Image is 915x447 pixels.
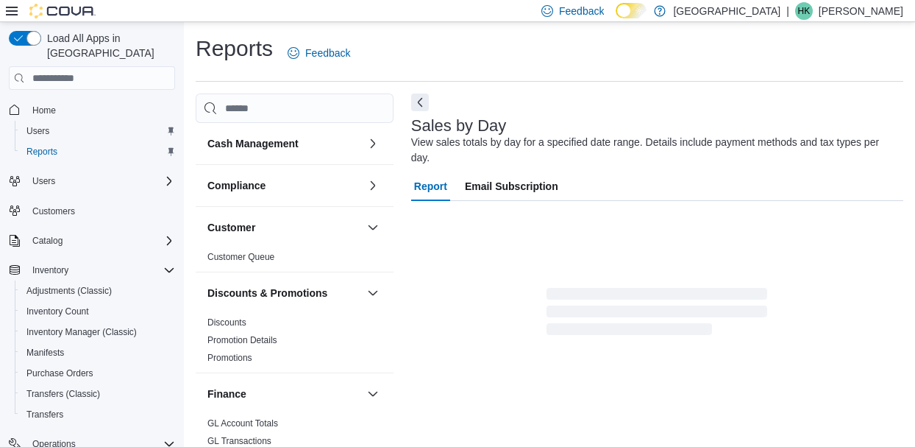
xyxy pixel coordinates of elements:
span: Inventory [32,264,68,276]
button: Compliance [364,177,382,194]
button: Reports [15,141,181,162]
span: Users [26,125,49,137]
span: Discounts [207,317,246,328]
a: Purchase Orders [21,365,99,382]
button: Discounts & Promotions [364,284,382,302]
h3: Cash Management [207,136,299,151]
span: Purchase Orders [21,365,175,382]
button: Customers [3,200,181,222]
span: Adjustments (Classic) [21,282,175,300]
a: Users [21,122,55,140]
span: Transfers (Classic) [21,385,175,403]
span: Customer Queue [207,251,274,263]
a: Promotions [207,353,252,363]
span: Inventory Count [21,303,175,320]
span: Customers [26,202,175,220]
span: Inventory Manager (Classic) [21,323,175,341]
a: Customer Queue [207,252,274,262]
span: Feedback [559,4,604,18]
button: Discounts & Promotions [207,286,361,300]
a: Reports [21,143,63,161]
span: Transfers [26,409,63,420]
input: Dark Mode [616,3,647,18]
span: Promotion Details [207,334,277,346]
span: Catalog [32,235,63,247]
button: Finance [207,387,361,401]
span: Inventory Manager (Classic) [26,326,137,338]
button: Next [411,94,429,111]
span: Feedback [305,46,350,60]
button: Transfers [15,404,181,425]
div: View sales totals by day for a specified date range. Details include payment methods and tax type... [411,135,896,166]
a: Manifests [21,344,70,362]
span: GL Account Totals [207,418,278,429]
span: GL Transactions [207,435,271,447]
img: Cova [29,4,96,18]
span: Home [32,105,56,116]
span: Transfers (Classic) [26,388,100,400]
button: Customer [207,220,361,235]
button: Manifests [15,342,181,363]
p: [GEOGRAPHIC_DATA] [673,2,780,20]
button: Purchase Orders [15,363,181,384]
span: HK [798,2,811,20]
div: Holly King [795,2,813,20]
a: Inventory Manager (Classic) [21,323,143,341]
span: Email Subscription [465,172,558,201]
span: Transfers [21,406,175,423]
a: Transfers (Classic) [21,385,106,403]
div: Customer [196,248,394,272]
button: Inventory [26,261,74,279]
button: Users [15,121,181,141]
span: Inventory [26,261,175,279]
button: Users [3,171,181,191]
button: Catalog [26,232,68,250]
span: Purchase Orders [26,367,93,379]
span: Adjustments (Classic) [26,285,112,297]
h1: Reports [196,34,273,63]
a: Discounts [207,317,246,328]
a: Home [26,102,62,119]
span: Inventory Count [26,306,89,317]
button: Finance [364,385,382,403]
a: Adjustments (Classic) [21,282,118,300]
span: Users [21,122,175,140]
span: Dark Mode [616,18,616,19]
button: Compliance [207,178,361,193]
a: GL Transactions [207,436,271,446]
a: Transfers [21,406,69,423]
span: Home [26,100,175,119]
button: Home [3,99,181,120]
button: Adjustments (Classic) [15,281,181,301]
span: Load All Apps in [GEOGRAPHIC_DATA] [41,31,175,60]
a: Promotion Details [207,335,277,345]
span: Loading [546,291,767,338]
a: Customers [26,203,81,220]
button: Customer [364,219,382,236]
a: Inventory Count [21,303,95,320]
h3: Discounts & Promotions [207,286,327,300]
button: Inventory Manager (Classic) [15,322,181,342]
span: Report [414,172,447,201]
h3: Compliance [207,178,266,193]
span: Users [26,172,175,190]
span: Manifests [21,344,175,362]
button: Transfers (Classic) [15,384,181,404]
span: Reports [21,143,175,161]
button: Cash Management [207,136,361,151]
button: Inventory [3,260,181,281]
span: Manifests [26,347,64,359]
span: Reports [26,146,57,158]
button: Catalog [3,230,181,251]
button: Cash Management [364,135,382,152]
a: GL Account Totals [207,418,278,429]
h3: Finance [207,387,246,401]
h3: Customer [207,220,255,235]
span: Catalog [26,232,175,250]
h3: Sales by Day [411,117,507,135]
div: Discounts & Promotions [196,314,394,373]
a: Feedback [282,38,356,68]
span: Customers [32,205,75,217]
p: [PERSON_NAME] [819,2,903,20]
